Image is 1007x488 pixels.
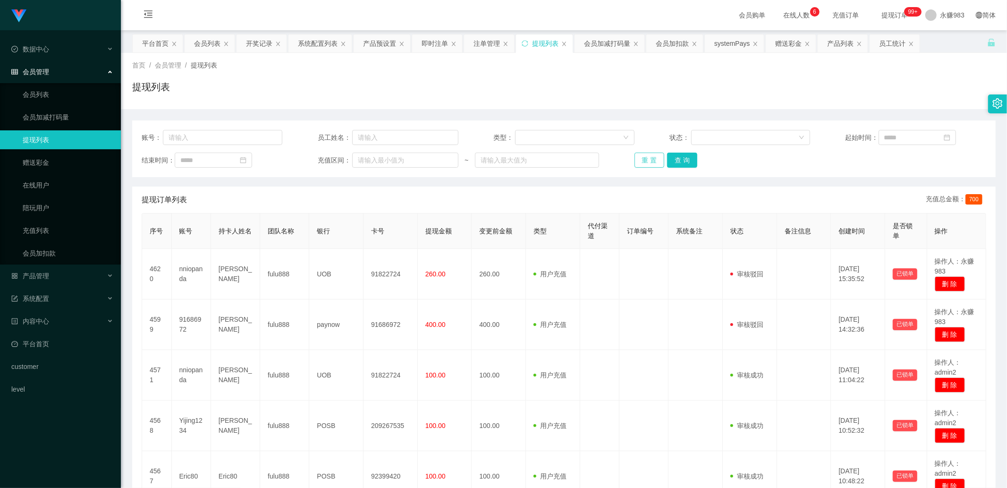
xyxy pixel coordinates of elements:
[172,350,211,401] td: nniopanda
[23,244,113,263] a: 会员加扣款
[142,34,169,52] div: 平台首页
[838,227,865,235] span: 创建时间
[11,9,26,23] img: logo.9652507e.png
[533,321,567,328] span: 用户充值
[667,153,697,168] button: 查 询
[163,130,282,145] input: 请输入
[142,249,172,300] td: 4620
[298,34,338,52] div: 系统配置列表
[935,428,965,443] button: 删 除
[11,295,49,302] span: 系统配置
[399,41,405,47] i: 图标: close
[474,34,500,52] div: 注单管理
[827,34,854,52] div: 产品列表
[753,41,758,47] i: 图标: close
[856,41,862,47] i: 图标: close
[364,401,418,451] td: 209267535
[828,12,864,18] span: 充值订单
[179,227,193,235] span: 账号
[364,249,418,300] td: 91822724
[425,422,446,429] span: 100.00
[935,308,974,325] span: 操作人：永赚983
[211,249,260,300] td: [PERSON_NAME]
[893,471,917,482] button: 已锁单
[425,270,446,278] span: 260.00
[142,133,163,143] span: 账号：
[846,133,879,143] span: 起始时间：
[730,270,763,278] span: 审核驳回
[425,227,452,235] span: 提现金额
[533,371,567,379] span: 用户充值
[318,155,352,165] span: 充值区间：
[132,80,170,94] h1: 提现列表
[223,41,229,47] i: 图标: close
[451,41,457,47] i: 图标: close
[785,227,811,235] span: 备注信息
[472,401,526,451] td: 100.00
[533,270,567,278] span: 用户充值
[142,300,172,350] td: 4599
[309,350,364,401] td: UOB
[191,61,217,69] span: 提现列表
[944,134,950,141] i: 图标: calendar
[318,133,352,143] span: 员工姓名：
[309,249,364,300] td: UOB
[172,249,211,300] td: nniopanda
[935,359,961,376] span: 操作人：admin2
[879,34,905,52] div: 员工统计
[799,135,804,141] i: 图标: down
[935,460,961,477] span: 操作人：admin2
[893,319,917,330] button: 已锁单
[730,422,763,429] span: 审核成功
[260,300,309,350] td: fulu888
[623,135,629,141] i: 图标: down
[588,222,608,240] span: 代付渠道
[730,227,744,235] span: 状态
[371,227,384,235] span: 卡号
[132,61,145,69] span: 首页
[425,321,446,328] span: 400.00
[965,194,982,205] span: 700
[904,7,921,17] sup: 286
[425,472,446,480] span: 100.00
[23,221,113,240] a: 充值列表
[656,34,689,52] div: 会员加扣款
[831,350,885,401] td: [DATE] 11:04:22
[635,153,665,168] button: 重 置
[561,41,567,47] i: 图标: close
[522,40,528,47] i: 图标: sync
[150,227,163,235] span: 序号
[935,257,974,275] span: 操作人：永赚983
[340,41,346,47] i: 图标: close
[11,68,49,76] span: 会员管理
[472,300,526,350] td: 400.00
[363,34,396,52] div: 产品预设置
[584,34,630,52] div: 会员加减打码量
[23,198,113,217] a: 陪玩用户
[475,153,599,168] input: 请输入最大值为
[246,34,272,52] div: 开奖记录
[633,41,639,47] i: 图标: close
[11,272,49,280] span: 产品管理
[352,130,458,145] input: 请输入
[309,401,364,451] td: POSB
[11,45,49,53] span: 数据中心
[503,41,508,47] i: 图标: close
[364,300,418,350] td: 91686972
[155,61,181,69] span: 会员管理
[211,401,260,451] td: [PERSON_NAME]
[211,300,260,350] td: [PERSON_NAME]
[11,380,113,399] a: level
[132,0,164,31] i: 图标: menu-fold
[627,227,653,235] span: 订单编号
[908,41,914,47] i: 图标: close
[11,46,18,52] i: 图标: check-circle-o
[11,273,18,279] i: 图标: appstore-o
[472,249,526,300] td: 260.00
[893,369,917,381] button: 已锁单
[23,108,113,127] a: 会员加减打码量
[309,300,364,350] td: paynow
[730,371,763,379] span: 审核成功
[142,155,175,165] span: 结束时间：
[472,350,526,401] td: 100.00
